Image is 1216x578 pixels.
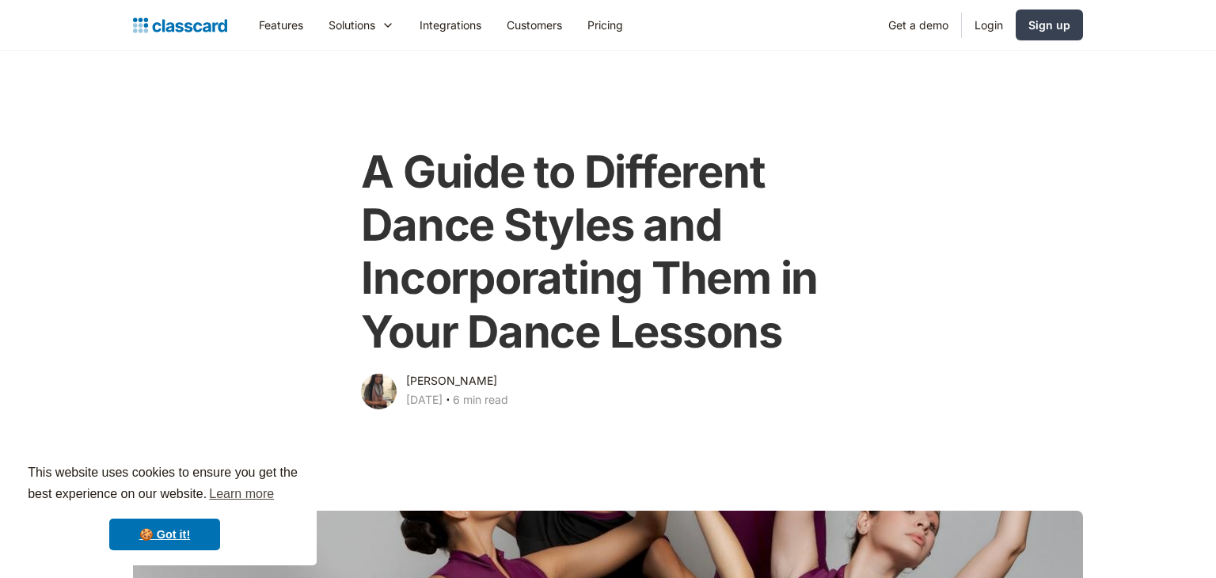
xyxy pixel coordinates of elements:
[246,7,316,43] a: Features
[316,7,407,43] div: Solutions
[962,7,1016,43] a: Login
[407,7,494,43] a: Integrations
[109,519,220,550] a: dismiss cookie message
[453,390,508,409] div: 6 min read
[406,371,497,390] div: [PERSON_NAME]
[133,14,227,36] a: home
[494,7,575,43] a: Customers
[876,7,961,43] a: Get a demo
[329,17,375,33] div: Solutions
[1028,17,1070,33] div: Sign up
[207,482,276,506] a: learn more about cookies
[1016,10,1083,40] a: Sign up
[443,390,453,413] div: ‧
[575,7,636,43] a: Pricing
[28,463,302,506] span: This website uses cookies to ensure you get the best experience on our website.
[406,390,443,409] div: [DATE]
[13,448,317,565] div: cookieconsent
[361,146,854,359] h1: A Guide to Different Dance Styles and Incorporating Them in Your Dance Lessons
